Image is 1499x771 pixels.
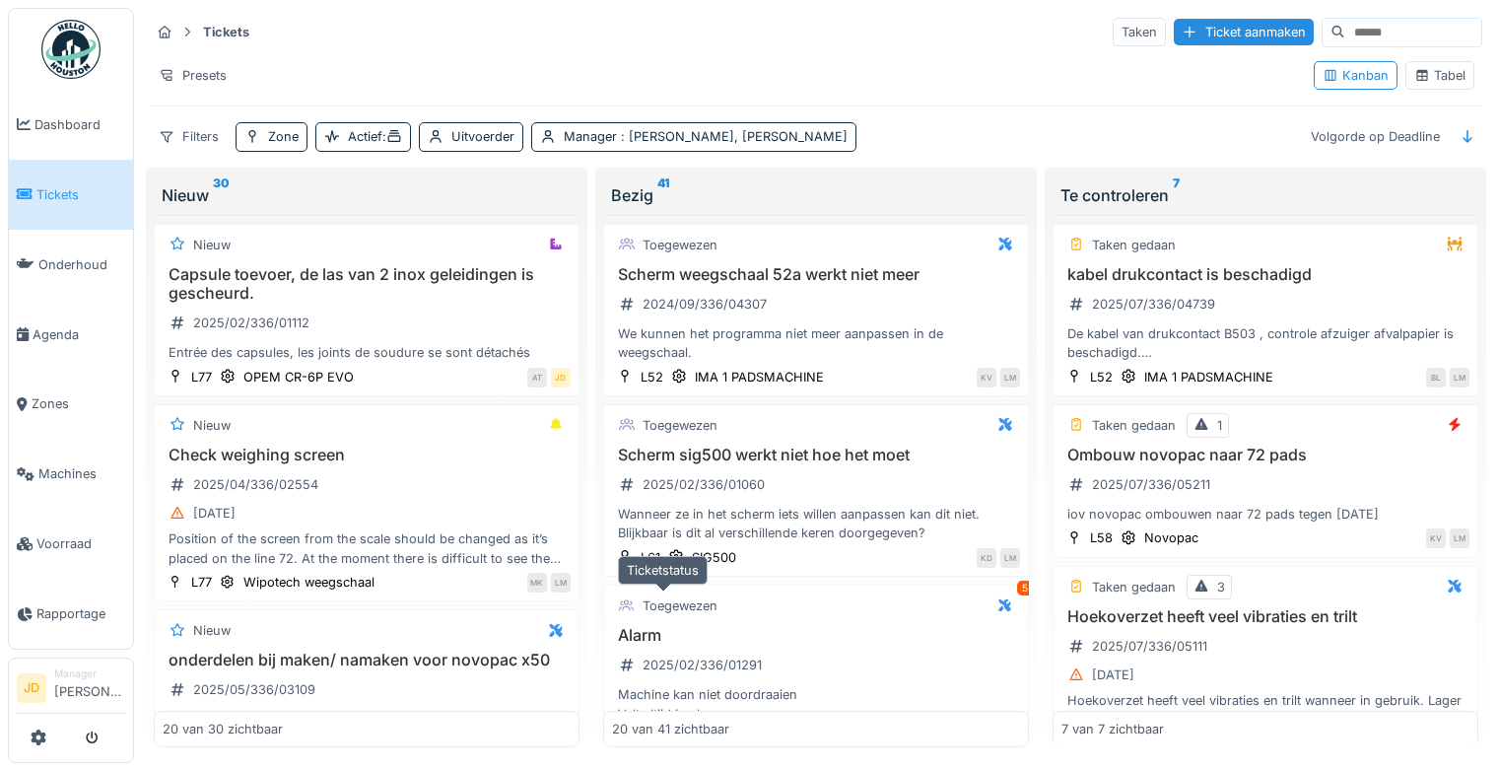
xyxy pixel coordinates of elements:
[641,548,660,567] div: L61
[1000,548,1020,568] div: LM
[527,368,547,387] div: AT
[643,596,717,615] div: Toegewezen
[1302,122,1449,151] div: Volgorde op Deadline
[150,122,228,151] div: Filters
[1092,666,1134,684] div: [DATE]
[617,129,848,144] span: : [PERSON_NAME], [PERSON_NAME]
[193,475,318,494] div: 2025/04/336/02554
[193,680,315,699] div: 2025/05/336/03109
[1061,505,1469,524] div: iov novopac ombouwen naar 72 pads tegen [DATE]
[268,127,299,146] div: Zone
[977,368,996,387] div: KV
[193,314,309,332] div: 2025/02/336/01112
[657,183,669,207] sup: 41
[695,368,824,386] div: IMA 1 PADSMACHINE
[551,368,571,387] div: JD
[1174,19,1314,45] div: Ticket aanmaken
[1323,66,1389,85] div: Kanban
[213,183,230,207] sup: 30
[32,394,125,413] span: Zones
[163,446,571,464] h3: Check weighing screen
[36,534,125,553] span: Voorraad
[54,666,125,681] div: Manager
[9,230,133,300] a: Onderhoud
[191,368,212,386] div: L77
[191,573,212,592] div: L77
[1450,368,1469,387] div: LM
[9,160,133,230] a: Tickets
[163,343,571,362] div: Entrée des capsules, les joints de soudure se sont détachés
[643,416,717,435] div: Toegewezen
[163,529,571,567] div: Position of the screen from the scale should be changed as it’s placed on the line 72. At the mom...
[1000,368,1020,387] div: LM
[1061,324,1469,362] div: De kabel van drukcontact B503 , controle afzuiger afvalpapier is beschadigd. De sensor zelf is ni...
[17,666,125,714] a: JD Manager[PERSON_NAME]
[193,236,231,254] div: Nieuw
[1426,368,1446,387] div: BL
[612,446,1020,464] h3: Scherm sig500 werkt niet hoe het moet
[641,368,663,386] div: L52
[38,464,125,483] span: Machines
[1061,691,1469,729] div: Hoekoverzet heeft veel vibraties en trilt wanneer in gebruik. Lager of lagerhuis defect, as uitge...
[612,626,1020,645] h3: Alarm
[1061,607,1469,626] h3: Hoekoverzet heeft veel vibraties en trilt
[9,579,133,649] a: Rapportage
[9,440,133,510] a: Machines
[9,300,133,370] a: Agenda
[41,20,101,79] img: Badge_color-CXgf-gQk.svg
[382,129,402,144] span: :
[1426,528,1446,548] div: KV
[1092,578,1176,596] div: Taken gedaan
[54,666,125,709] li: [PERSON_NAME]
[1144,368,1273,386] div: IMA 1 PADSMACHINE
[527,573,547,593] div: MK
[163,651,571,669] h3: onderdelen bij maken/ namaken voor novopac x50
[612,505,1020,542] div: Wanneer ze in het scherm iets willen aanpassen kan dit niet. Blijkbaar is dit al verschillende ke...
[193,621,231,640] div: Nieuw
[977,548,996,568] div: KD
[643,295,767,314] div: 2024/09/336/04307
[1017,581,1033,596] div: 5
[1060,183,1470,207] div: Te controleren
[1144,528,1198,547] div: Novopac
[618,556,708,585] div: Ticketstatus
[564,127,848,146] div: Manager
[1217,416,1222,435] div: 1
[1217,578,1225,596] div: 3
[611,183,1021,207] div: Bezig
[1414,66,1465,85] div: Tabel
[643,475,765,494] div: 2025/02/336/01060
[163,720,283,738] div: 20 van 30 zichtbaar
[451,127,514,146] div: Uitvoerder
[162,183,572,207] div: Nieuw
[643,656,762,674] div: 2025/02/336/01291
[612,265,1020,284] h3: Scherm weegschaal 52a werkt niet meer
[36,604,125,623] span: Rapportage
[1061,446,1469,464] h3: Ombouw novopac naar 72 pads
[1092,416,1176,435] div: Taken gedaan
[612,685,1020,723] div: Machine kan niet doordraaien Valt altijd in alarm En er is geen probleem Wit licht knippert dan e...
[1090,368,1113,386] div: L52
[1450,528,1469,548] div: LM
[34,115,125,134] span: Dashboard
[9,370,133,440] a: Zones
[1113,18,1166,46] div: Taken
[36,185,125,204] span: Tickets
[1092,236,1176,254] div: Taken gedaan
[9,90,133,160] a: Dashboard
[195,23,257,41] strong: Tickets
[150,61,236,90] div: Presets
[1092,295,1215,314] div: 2025/07/336/04739
[243,368,354,386] div: OPEM CR-6P EVO
[348,127,402,146] div: Actief
[1061,265,1469,284] h3: kabel drukcontact is beschadigd
[163,265,571,303] h3: Capsule toevoer, de las van 2 inox geleidingen is gescheurd.
[1092,475,1210,494] div: 2025/07/336/05211
[643,236,717,254] div: Toegewezen
[17,673,46,703] li: JD
[612,324,1020,362] div: We kunnen het programma niet meer aanpassen in de weegschaal.
[1090,528,1113,547] div: L58
[692,548,736,567] div: SIG500
[193,504,236,523] div: [DATE]
[1173,183,1180,207] sup: 7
